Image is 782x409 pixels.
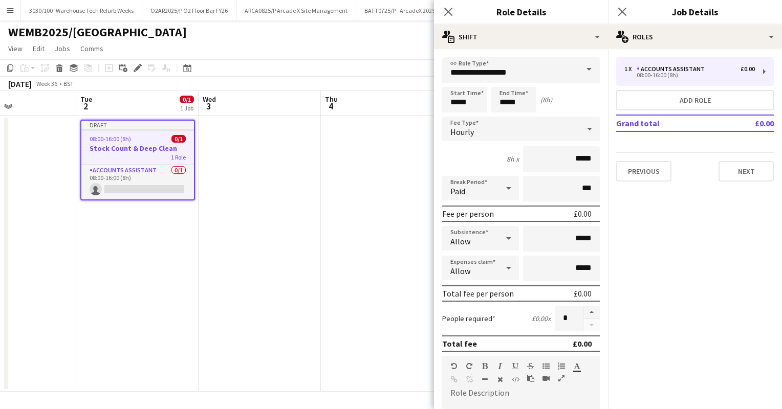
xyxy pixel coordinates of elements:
[574,288,592,299] div: £0.00
[79,100,92,112] span: 2
[616,90,774,110] button: Add role
[4,42,27,55] a: View
[171,135,186,143] span: 0/1
[442,314,495,323] label: People required
[496,375,504,383] button: Clear Formatting
[325,95,338,104] span: Thu
[203,95,216,104] span: Wed
[527,362,534,370] button: Strikethrough
[8,44,23,53] span: View
[583,306,600,319] button: Increase
[450,362,458,370] button: Undo
[624,65,637,73] div: 1 x
[450,236,470,246] span: Allow
[80,95,92,104] span: Tue
[542,374,550,382] button: Insert video
[34,80,59,87] span: Week 36
[80,44,103,53] span: Comms
[481,362,488,370] button: Bold
[507,154,519,164] div: 8h x
[236,1,356,20] button: ARCA0825/P Arcade X Site Management
[573,362,580,370] button: Text Color
[616,161,671,181] button: Previous
[466,362,473,370] button: Redo
[540,95,552,104] div: (8h)
[434,25,608,49] div: Shift
[21,1,142,20] button: 3030/100- Warehouse Tech Refurb Weeks
[532,314,551,323] div: £0.00 x
[741,65,755,73] div: £0.00
[637,65,709,73] div: Accounts Assistant
[434,5,608,18] h3: Role Details
[33,44,45,53] span: Edit
[90,135,131,143] span: 08:00-16:00 (8h)
[542,362,550,370] button: Unordered List
[512,362,519,370] button: Underline
[201,100,216,112] span: 3
[180,104,193,112] div: 1 Job
[558,362,565,370] button: Ordered List
[496,362,504,370] button: Italic
[81,121,194,129] div: Draft
[481,375,488,383] button: Horizontal Line
[171,153,186,161] span: 1 Role
[442,209,494,219] div: Fee per person
[624,73,755,78] div: 08:00-16:00 (8h)
[8,25,187,40] h1: WEMB2025/[GEOGRAPHIC_DATA]
[442,288,514,299] div: Total fee per person
[512,375,519,383] button: HTML Code
[725,115,774,131] td: £0.00
[608,5,782,18] h3: Job Details
[356,1,444,20] button: BATT0725/P - ArcadeX 2025
[450,127,474,137] span: Hourly
[55,44,70,53] span: Jobs
[616,115,725,131] td: Grand total
[51,42,74,55] a: Jobs
[142,1,236,20] button: O2AR2025/P O2 Floor Bar FY26
[81,144,194,153] h3: Stock Count & Deep Clean
[63,80,74,87] div: BST
[527,374,534,382] button: Paste as plain text
[574,209,592,219] div: £0.00
[608,25,782,49] div: Roles
[76,42,107,55] a: Comms
[450,186,465,196] span: Paid
[450,266,470,276] span: Allow
[81,165,194,199] app-card-role: Accounts Assistant0/108:00-16:00 (8h)
[29,42,49,55] a: Edit
[80,120,195,200] app-job-card: Draft08:00-16:00 (8h)0/1Stock Count & Deep Clean1 RoleAccounts Assistant0/108:00-16:00 (8h)
[442,338,477,349] div: Total fee
[573,338,592,349] div: £0.00
[719,161,774,181] button: Next
[180,96,194,103] span: 0/1
[323,100,338,112] span: 4
[8,79,32,89] div: [DATE]
[558,374,565,382] button: Fullscreen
